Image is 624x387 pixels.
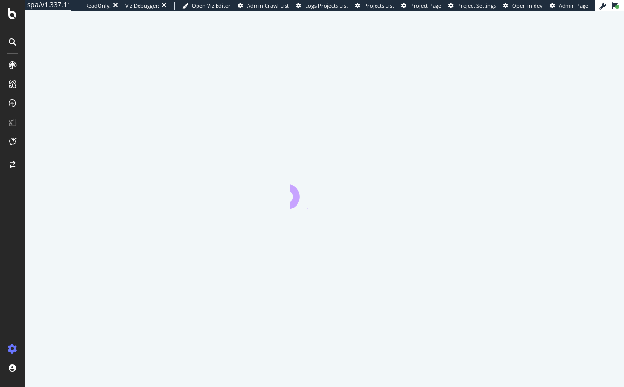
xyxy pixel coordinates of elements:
[290,175,359,209] div: animation
[355,2,394,10] a: Projects List
[550,2,588,10] a: Admin Page
[192,2,231,9] span: Open Viz Editor
[457,2,496,9] span: Project Settings
[238,2,289,10] a: Admin Crawl List
[559,2,588,9] span: Admin Page
[296,2,348,10] a: Logs Projects List
[182,2,231,10] a: Open Viz Editor
[503,2,543,10] a: Open in dev
[410,2,441,9] span: Project Page
[247,2,289,9] span: Admin Crawl List
[125,2,159,10] div: Viz Debugger:
[448,2,496,10] a: Project Settings
[512,2,543,9] span: Open in dev
[364,2,394,9] span: Projects List
[85,2,111,10] div: ReadOnly:
[305,2,348,9] span: Logs Projects List
[401,2,441,10] a: Project Page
